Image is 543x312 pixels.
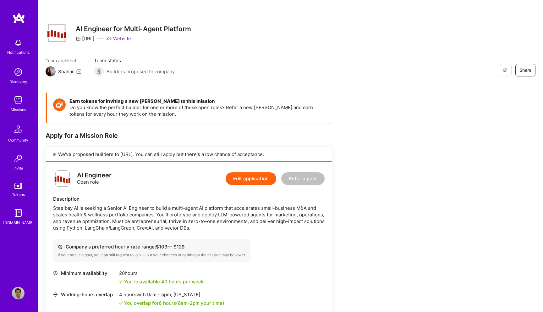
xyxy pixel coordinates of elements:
img: logo [53,169,72,188]
div: Invite [14,165,23,171]
span: Team architect [46,57,81,64]
span: 8am - 2pm [178,300,200,306]
h3: AI Engineer for Multi-Agent Platform [76,25,191,33]
div: Shahar [58,68,74,75]
div: Missions [11,106,26,113]
i: icon EyeClosed [502,68,507,73]
img: Community [11,122,26,137]
div: Discovery [9,78,27,85]
div: You overlap for 6 hours ( your time) [124,300,224,306]
img: tokens [14,183,22,189]
i: icon World [53,292,58,297]
div: Description [53,196,325,202]
span: 9am - 5pm , [146,292,173,298]
span: Share [519,67,531,73]
div: Community [8,137,28,143]
img: Invite [12,152,25,165]
button: Refer a peer [281,172,325,185]
img: guide book [12,207,25,219]
i: icon CompanyGray [76,36,81,41]
img: bell [12,36,25,49]
div: Working-hours overlap [53,291,116,298]
button: Share [515,64,535,76]
div: [URL] [76,35,94,42]
div: You're available 40 hours per week [119,278,204,285]
div: 4 hours with [US_STATE] [119,291,224,298]
p: Do you know the perfect builder for one or more of these open roles? Refer a new [PERSON_NAME] an... [69,104,326,117]
img: Company Logo [46,23,68,43]
div: AI Engineer [77,172,112,179]
i: icon Cash [58,244,63,249]
img: Team Architect [46,66,56,76]
div: Apply for a Mission Role [46,131,332,140]
i: icon Check [119,301,123,305]
a: User Avatar [10,287,26,299]
button: Edit application [226,172,276,185]
div: Notifications [7,49,30,56]
img: Builders proposed to company [94,66,104,76]
div: If your rate is higher, you can still request to join — but your chances of getting on the missio... [58,253,246,258]
i: icon Check [119,280,123,284]
h4: Earn tokens for inviting a new [PERSON_NAME] to this mission [69,98,326,104]
div: Open role [77,172,112,185]
span: Team status [94,57,175,64]
img: logo [13,13,25,24]
img: teamwork [12,94,25,106]
img: Token icon [53,98,66,111]
div: 20 hours [119,270,204,276]
a: Website [107,35,131,42]
i: icon Mail [76,69,81,74]
i: icon Clock [53,271,58,276]
img: User Avatar [12,287,25,299]
div: Tokens [12,191,25,198]
div: [DOMAIN_NAME] [3,219,34,226]
div: We've proposed builders to [URL]. You can still apply but there's a low chance of acceptance. [46,147,332,162]
div: Minimum availability [53,270,116,276]
span: Builders proposed to company [107,68,175,75]
img: discovery [12,66,25,78]
div: Company's preferred hourly rate range: $ 103 — $ 129 [58,243,246,250]
div: Steelbay AI is seeking a Senior AI Engineer to build a multi-agent AI platform that accelerates s... [53,205,325,231]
